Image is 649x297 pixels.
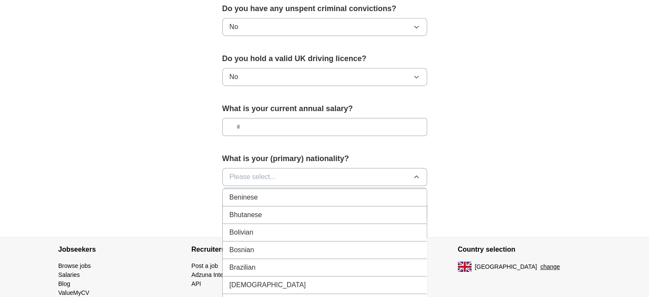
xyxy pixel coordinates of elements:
h4: Country selection [458,238,591,262]
button: change [540,262,560,271]
button: Please select... [222,168,427,186]
img: UK flag [458,262,471,272]
label: What is your (primary) nationality? [222,153,427,165]
span: Beninese [230,192,258,203]
span: Please select... [230,172,276,182]
span: No [230,22,238,32]
span: Brazilian [230,262,256,273]
label: What is your current annual salary? [222,103,427,115]
span: Bosnian [230,245,254,255]
a: Adzuna Intelligence [192,271,244,278]
button: No [222,68,427,86]
a: Browse jobs [58,262,91,269]
span: [GEOGRAPHIC_DATA] [475,262,537,271]
span: Bhutanese [230,210,262,220]
span: [DEMOGRAPHIC_DATA] [230,280,306,290]
span: No [230,72,238,82]
a: Post a job [192,262,218,269]
a: ValueMyCV [58,289,90,296]
button: No [222,18,427,36]
a: API [192,280,201,287]
label: Do you hold a valid UK driving licence? [222,53,427,65]
a: Blog [58,280,70,287]
span: Bolivian [230,227,253,238]
label: Do you have any unspent criminal convictions? [222,3,427,15]
a: Salaries [58,271,80,278]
